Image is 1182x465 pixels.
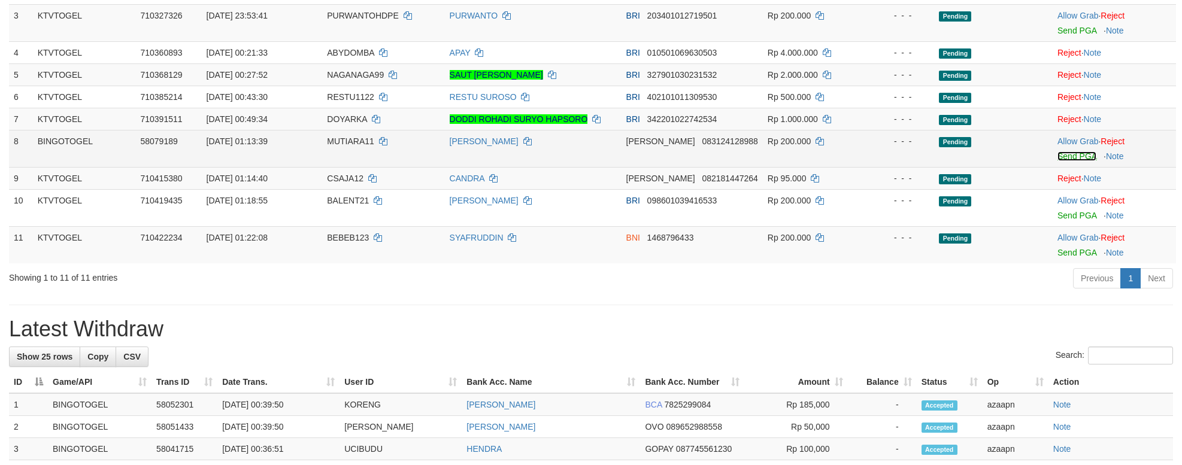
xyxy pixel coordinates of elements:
[744,438,848,460] td: Rp 100,000
[48,416,151,438] td: BINGOTOGEL
[768,233,811,242] span: Rp 200.000
[1057,196,1098,205] a: Allow Grab
[450,174,484,183] a: CANDRA
[939,115,971,125] span: Pending
[450,196,519,205] a: [PERSON_NAME]
[48,371,151,393] th: Game/API: activate to sort column ascending
[983,438,1048,460] td: azaapn
[939,11,971,22] span: Pending
[140,11,182,20] span: 710327326
[1053,63,1176,86] td: ·
[33,108,136,130] td: KTVTOGEL
[123,352,141,361] span: CSV
[870,172,929,184] div: - - -
[9,416,48,438] td: 2
[466,400,535,409] a: [PERSON_NAME]
[744,416,848,438] td: Rp 50,000
[450,48,471,57] a: APAY
[939,137,971,147] span: Pending
[870,113,929,125] div: - - -
[744,393,848,416] td: Rp 185,000
[1053,130,1176,167] td: ·
[327,70,384,80] span: NAGANAGA99
[768,11,811,20] span: Rp 200.000
[870,232,929,244] div: - - -
[1084,114,1102,124] a: Note
[207,11,268,20] span: [DATE] 23:53:41
[1057,11,1098,20] a: Allow Grab
[327,174,363,183] span: CSAJA12
[983,416,1048,438] td: azaapn
[466,444,502,454] a: HENDRA
[327,11,399,20] span: PURWANTOHDPE
[33,130,136,167] td: BINGOTOGEL
[340,371,462,393] th: User ID: activate to sort column ascending
[645,422,663,431] span: OVO
[647,92,717,102] span: Copy 402101011309530 to clipboard
[768,48,818,57] span: Rp 4.000.000
[1057,174,1081,183] a: Reject
[626,136,695,146] span: [PERSON_NAME]
[1057,92,1081,102] a: Reject
[1057,211,1096,220] a: Send PGA
[702,136,757,146] span: Copy 083124128988 to clipboard
[140,70,182,80] span: 710368129
[1057,11,1101,20] span: ·
[151,438,217,460] td: 58041715
[140,174,182,183] span: 710415380
[9,438,48,460] td: 3
[1106,211,1124,220] a: Note
[1053,226,1176,263] td: ·
[1057,114,1081,124] a: Reject
[939,71,971,81] span: Pending
[1101,11,1125,20] a: Reject
[626,233,640,242] span: BNI
[645,400,662,409] span: BCA
[626,196,640,205] span: BRI
[9,226,33,263] td: 11
[140,136,177,146] span: 58079189
[664,400,711,409] span: Copy 7825299084 to clipboard
[327,92,374,102] span: RESTU1122
[217,438,340,460] td: [DATE] 00:36:51
[207,136,268,146] span: [DATE] 01:13:39
[80,347,116,367] a: Copy
[768,174,807,183] span: Rp 95.000
[1053,400,1071,409] a: Note
[327,48,374,57] span: ABYDOMBA
[33,189,136,226] td: KTVTOGEL
[327,233,369,242] span: BEBEB123
[939,233,971,244] span: Pending
[9,63,33,86] td: 5
[207,233,268,242] span: [DATE] 01:22:08
[1057,151,1096,161] a: Send PGA
[9,189,33,226] td: 10
[450,11,498,20] a: PURWANTO
[207,196,268,205] span: [DATE] 01:18:55
[645,444,673,454] span: GOPAY
[140,196,182,205] span: 710419435
[626,48,640,57] span: BRI
[939,93,971,103] span: Pending
[870,91,929,103] div: - - -
[1053,41,1176,63] td: ·
[33,86,136,108] td: KTVTOGEL
[1088,347,1173,364] input: Search:
[768,136,811,146] span: Rp 200.000
[207,48,268,57] span: [DATE] 00:21:33
[1053,108,1176,130] td: ·
[768,92,811,102] span: Rp 500.000
[1101,233,1125,242] a: Reject
[647,48,717,57] span: Copy 010501069630503 to clipboard
[848,438,917,460] td: -
[9,347,80,367] a: Show 25 rows
[1053,4,1176,41] td: ·
[848,416,917,438] td: -
[327,136,374,146] span: MUTIARA11
[647,196,717,205] span: Copy 098601039416533 to clipboard
[340,438,462,460] td: UCIBUDU
[1106,151,1124,161] a: Note
[466,422,535,431] a: [PERSON_NAME]
[1057,26,1096,35] a: Send PGA
[9,393,48,416] td: 1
